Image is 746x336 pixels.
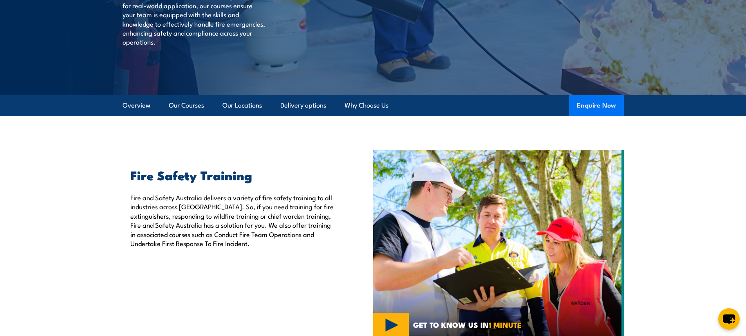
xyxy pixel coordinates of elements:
[130,169,337,180] h2: Fire Safety Training
[169,95,204,116] a: Our Courses
[130,193,337,248] p: Fire and Safety Australia delivers a variety of fire safety training to all industries across [GE...
[489,319,522,330] strong: 1 MINUTE
[569,95,624,116] button: Enquire Now
[280,95,326,116] a: Delivery options
[413,321,522,328] span: GET TO KNOW US IN
[123,95,150,116] a: Overview
[345,95,388,116] a: Why Choose Us
[718,308,740,330] button: chat-button
[222,95,262,116] a: Our Locations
